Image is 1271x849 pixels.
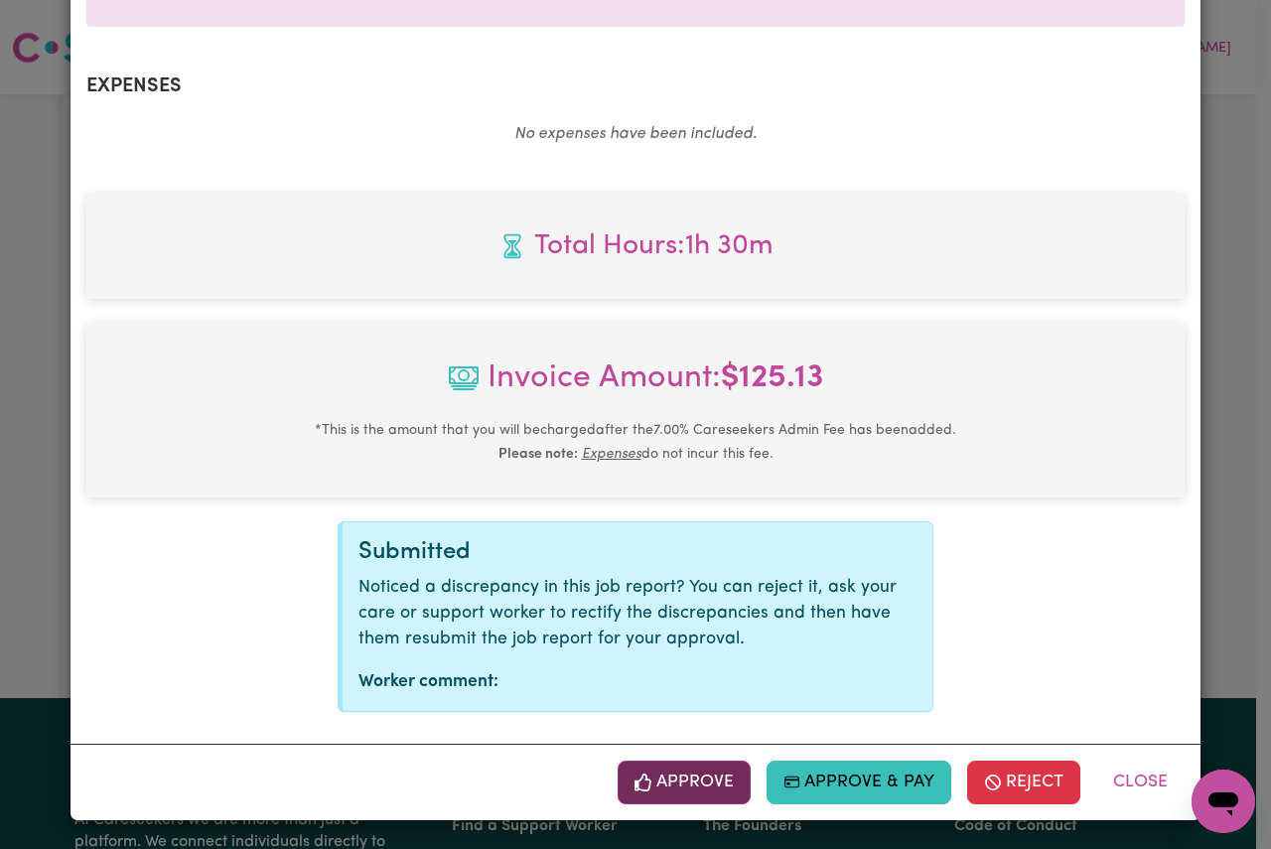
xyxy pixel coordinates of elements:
[967,761,1080,804] button: Reject
[102,225,1169,267] span: Total hours worked: 1 hour 30 minutes
[1096,761,1185,804] button: Close
[315,423,956,462] small: This is the amount that you will be charged after the 7.00 % Careseekers Admin Fee has been added...
[767,761,952,804] button: Approve & Pay
[721,362,823,394] b: $ 125.13
[1192,770,1255,833] iframe: Button to launch messaging window
[618,761,751,804] button: Approve
[358,540,471,564] span: Submitted
[102,354,1169,418] span: Invoice Amount:
[514,126,757,142] em: No expenses have been included.
[86,74,1185,98] h2: Expenses
[358,673,498,690] strong: Worker comment:
[582,447,641,462] u: Expenses
[358,575,917,653] p: Noticed a discrepancy in this job report? You can reject it, ask your care or support worker to r...
[498,447,578,462] b: Please note:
